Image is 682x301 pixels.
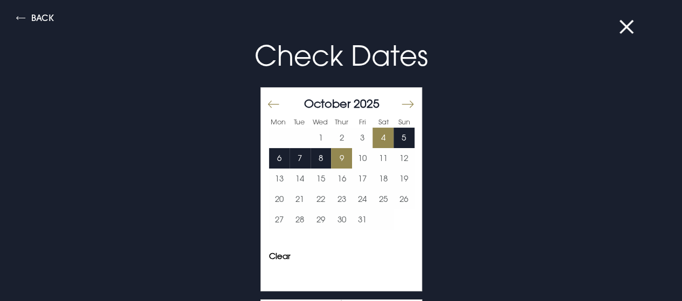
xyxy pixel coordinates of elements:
[373,148,394,169] button: 11
[394,128,415,148] button: 5
[16,13,54,26] button: Back
[311,209,332,230] button: 29
[269,169,290,189] td: Choose Monday, October 13, 2025 as your end date.
[269,189,290,209] td: Choose Monday, October 20, 2025 as your end date.
[290,209,311,230] button: 28
[331,189,352,209] td: Choose Thursday, October 23, 2025 as your end date.
[394,169,415,189] td: Choose Sunday, October 19, 2025 as your end date.
[352,128,373,148] td: Choose Friday, October 3, 2025 as your end date.
[352,209,373,230] td: Choose Friday, October 31, 2025 as your end date.
[352,128,373,148] button: 3
[85,35,598,76] p: Check Dates
[290,169,311,189] button: 14
[304,96,350,110] span: October
[401,93,414,115] button: Move forward to switch to the next month.
[331,209,352,230] button: 30
[394,189,415,209] button: 26
[290,148,311,169] button: 7
[394,148,415,169] button: 12
[331,128,352,148] td: Choose Thursday, October 2, 2025 as your end date.
[352,189,373,209] td: Choose Friday, October 24, 2025 as your end date.
[394,169,415,189] button: 19
[373,148,394,169] td: Choose Saturday, October 11, 2025 as your end date.
[352,189,373,209] button: 24
[267,93,280,115] button: Move backward to switch to the previous month.
[354,96,380,110] span: 2025
[394,128,415,148] td: Choose Saturday, October 4, 2025 as your end date.
[373,169,394,189] button: 18
[311,209,332,230] td: Choose Wednesday, October 29, 2025 as your end date.
[331,189,352,209] button: 23
[269,252,291,260] button: Clear
[373,169,394,189] td: Choose Saturday, October 18, 2025 as your end date.
[331,169,352,189] td: Choose Thursday, October 16, 2025 as your end date.
[269,189,290,209] button: 20
[331,128,352,148] button: 2
[311,128,332,148] button: 1
[352,209,373,230] button: 31
[373,189,394,209] td: Choose Saturday, October 25, 2025 as your end date.
[331,148,352,169] td: Choose Thursday, October 9, 2025 as your end date.
[352,148,373,169] td: Choose Friday, October 10, 2025 as your end date.
[373,128,394,148] button: 4
[331,148,352,169] button: 9
[311,189,332,209] button: 22
[290,209,311,230] td: Choose Tuesday, October 28, 2025 as your end date.
[352,169,373,189] td: Choose Friday, October 17, 2025 as your end date.
[269,148,290,169] button: 6
[290,189,311,209] td: Choose Tuesday, October 21, 2025 as your end date.
[394,148,415,169] td: Choose Sunday, October 12, 2025 as your end date.
[311,148,332,169] button: 8
[331,209,352,230] td: Choose Thursday, October 30, 2025 as your end date.
[290,189,311,209] button: 21
[373,189,394,209] button: 25
[352,148,373,169] button: 10
[311,169,332,189] td: Choose Wednesday, October 15, 2025 as your end date.
[311,169,332,189] button: 15
[290,148,311,169] td: Choose Tuesday, October 7, 2025 as your end date.
[331,169,352,189] button: 16
[269,209,290,230] button: 27
[311,148,332,169] td: Choose Wednesday, October 8, 2025 as your end date.
[269,169,290,189] button: 13
[269,209,290,230] td: Choose Monday, October 27, 2025 as your end date.
[373,128,394,148] td: Selected. Saturday, October 4, 2025
[311,189,332,209] td: Choose Wednesday, October 22, 2025 as your end date.
[394,189,415,209] td: Choose Sunday, October 26, 2025 as your end date.
[290,169,311,189] td: Choose Tuesday, October 14, 2025 as your end date.
[311,128,332,148] td: Choose Wednesday, October 1, 2025 as your end date.
[352,169,373,189] button: 17
[269,148,290,169] td: Choose Monday, October 6, 2025 as your end date.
